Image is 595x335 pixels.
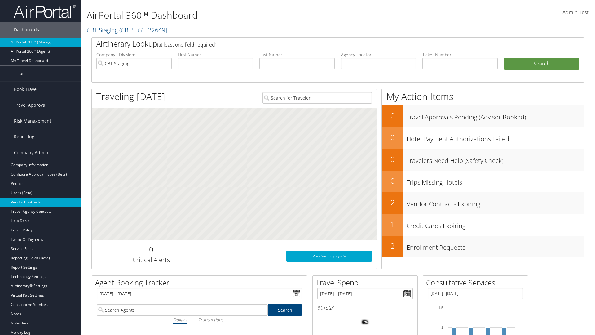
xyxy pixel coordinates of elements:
span: Travel Approval [14,97,46,113]
i: Transactions [198,317,223,323]
tspan: 0% [363,320,368,324]
tspan: 1.5 [439,306,443,310]
a: Admin Test [562,3,589,22]
span: , [ 32649 ] [143,26,167,34]
span: ( CBTSTG ) [119,26,143,34]
i: Dollars [173,317,187,323]
span: Company Admin [14,145,48,160]
span: Risk Management [14,113,51,129]
h1: AirPortal 360™ Dashboard [87,9,421,22]
label: Last Name: [259,51,335,58]
h2: Travel Spend [316,277,417,288]
a: Search [268,304,302,316]
a: 0Travel Approvals Pending (Advisor Booked) [382,105,584,127]
h2: 0 [382,154,403,164]
a: View SecurityLogic® [286,251,372,262]
label: First Name: [178,51,253,58]
span: Trips [14,66,24,81]
h2: 0 [96,244,206,255]
h6: Total [317,304,413,311]
h2: Airtinerary Lookup [96,38,538,49]
button: Search [504,58,579,70]
input: Search for Traveler [262,92,372,104]
h1: My Action Items [382,90,584,103]
h2: Consultative Services [426,277,528,288]
div: | [97,316,302,324]
tspan: 1 [441,326,443,329]
h2: 0 [382,132,403,143]
span: $0 [317,304,323,311]
h1: Traveling [DATE] [96,90,165,103]
a: 0Trips Missing Hotels [382,171,584,192]
input: Search Agents [97,304,268,316]
span: Admin Test [562,9,589,16]
a: CBT Staging [87,26,167,34]
a: 1Credit Cards Expiring [382,214,584,236]
h2: 2 [382,197,403,208]
h3: Travel Approvals Pending (Advisor Booked) [407,110,584,122]
span: Book Travel [14,82,38,97]
h2: 0 [382,176,403,186]
span: (at least one field required) [157,41,216,48]
a: 0Hotel Payment Authorizations Failed [382,127,584,149]
h3: Trips Missing Hotels [407,175,584,187]
h2: 1 [382,219,403,230]
h3: Hotel Payment Authorizations Failed [407,132,584,143]
label: Company - Division: [96,51,172,58]
a: 2Enrollment Requests [382,236,584,257]
label: Ticket Number: [422,51,498,58]
h3: Credit Cards Expiring [407,218,584,230]
h3: Critical Alerts [96,256,206,264]
h2: 2 [382,241,403,251]
h2: Agent Booking Tracker [95,277,307,288]
a: 0Travelers Need Help (Safety Check) [382,149,584,171]
h3: Travelers Need Help (Safety Check) [407,153,584,165]
h3: Vendor Contracts Expiring [407,197,584,208]
h2: 0 [382,110,403,121]
span: Reporting [14,129,34,145]
span: Dashboards [14,22,39,38]
img: airportal-logo.png [14,4,76,19]
label: Agency Locator: [341,51,416,58]
a: 2Vendor Contracts Expiring [382,192,584,214]
h3: Enrollment Requests [407,240,584,252]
